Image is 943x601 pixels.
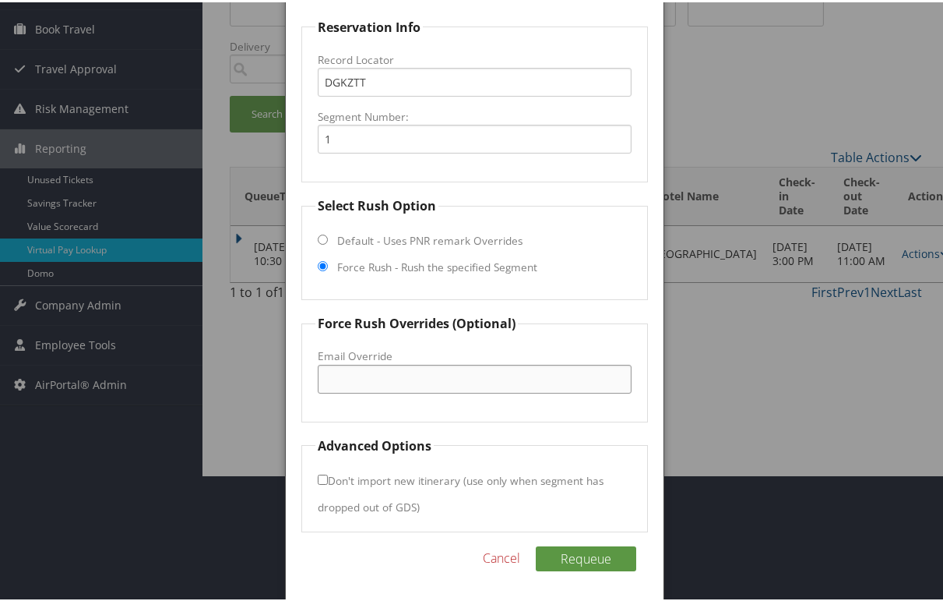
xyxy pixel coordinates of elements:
input: Don't import new itinerary (use only when segment has dropped out of GDS) [318,472,328,483]
legend: Reservation Info [315,16,423,34]
legend: Select Rush Option [315,194,438,213]
label: Don't import new itinerary (use only when segment has dropped out of GDS) [318,464,603,519]
label: Email Override [318,346,632,362]
label: Default - Uses PNR remark Overrides [337,231,523,246]
legend: Force Rush Overrides (Optional) [315,312,518,331]
a: Cancel [483,546,520,565]
label: Force Rush - Rush the specified Segment [337,257,537,273]
label: Segment Number: [318,107,632,122]
label: Record Locator [318,50,632,65]
button: Requeue [536,544,636,569]
legend: Advanced Options [315,434,434,453]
